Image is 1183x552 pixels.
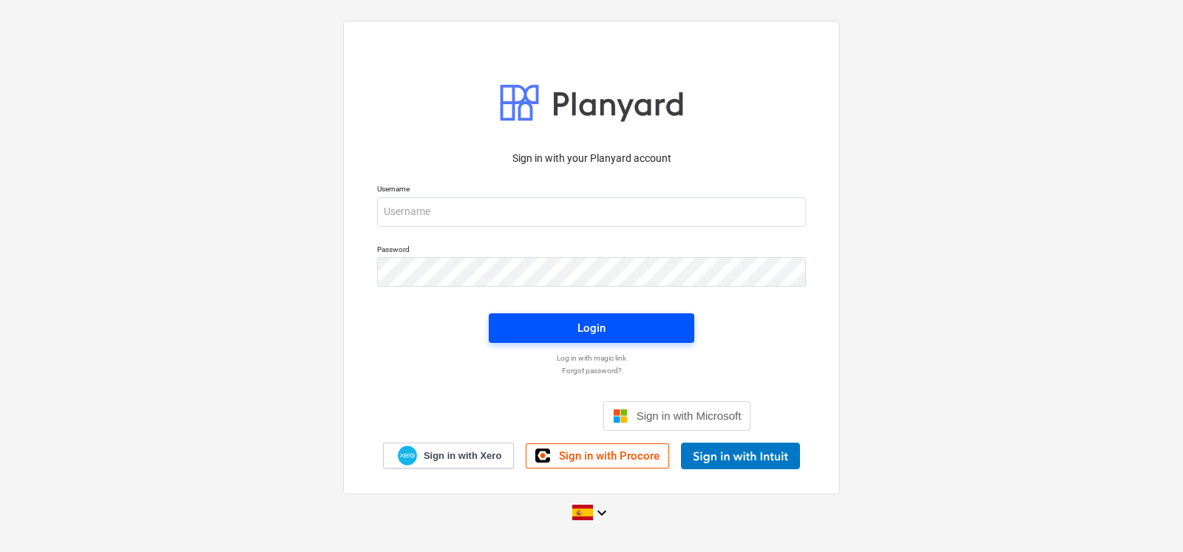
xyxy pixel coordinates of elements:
span: Sign in with Procore [559,449,660,463]
p: Sign in with your Planyard account [377,151,806,166]
div: Login [577,318,606,338]
span: Sign in with Xero [424,449,501,463]
i: keyboard_arrow_down [593,504,611,522]
a: Sign in with Procore [526,443,669,468]
input: Username [377,197,806,227]
img: Microsoft logo [613,409,628,423]
span: Sign in with Microsoft [637,409,742,422]
a: Log in with magic link [370,353,813,363]
iframe: Botón Iniciar sesión con Google [425,400,599,432]
a: Sign in with Xero [383,443,515,468]
p: Password [377,245,806,257]
img: Xero logo [398,446,417,466]
button: Login [489,313,694,343]
a: Forgot password? [370,366,813,375]
p: Username [377,184,806,197]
